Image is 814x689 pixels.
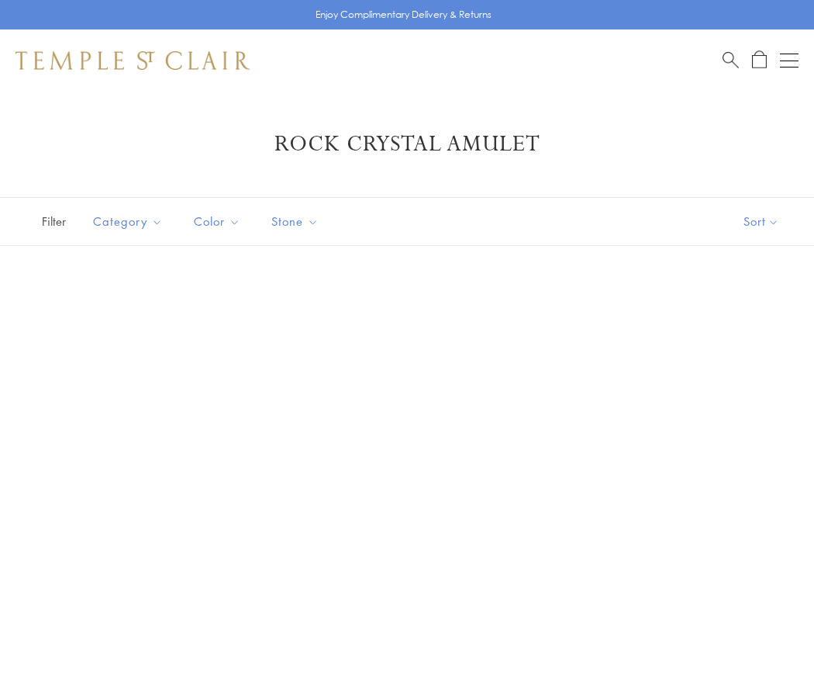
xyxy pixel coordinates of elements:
[752,50,767,70] a: Open Shopping Bag
[81,204,174,239] button: Category
[780,51,798,70] button: Open navigation
[16,51,250,70] img: Temple St. Clair
[316,7,492,23] p: Enjoy Complimentary Delivery & Returns
[264,212,330,231] span: Stone
[182,204,252,239] button: Color
[709,198,814,245] button: Show sort by
[260,204,330,239] button: Stone
[723,50,739,70] a: Search
[186,212,252,231] span: Color
[39,130,775,158] h1: Rock Crystal Amulet
[85,212,174,231] span: Category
